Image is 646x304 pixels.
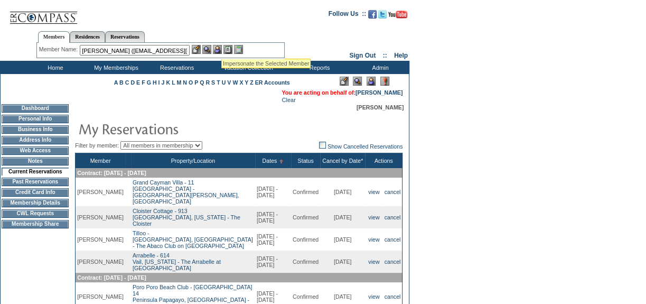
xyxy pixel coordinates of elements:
a: T [217,79,220,86]
a: Tilloo -[GEOGRAPHIC_DATA], [GEOGRAPHIC_DATA] - The Abaco Club on [GEOGRAPHIC_DATA] [133,230,253,249]
a: K [166,79,170,86]
td: Dashboard [2,104,69,113]
a: M [176,79,181,86]
a: Reservations [105,31,145,42]
span: Contract: [DATE] - [DATE] [77,274,146,281]
img: Ascending [277,159,284,163]
a: [PERSON_NAME] [355,89,402,96]
a: view [368,259,379,265]
td: Credit Card Info [2,188,69,197]
a: G [147,79,151,86]
img: Log Concern/Member Elevation [380,77,389,86]
a: Become our fan on Facebook [368,13,377,20]
a: cancel [385,259,401,265]
a: Clear [282,97,295,103]
a: Members [38,31,70,43]
a: Dates [262,158,277,164]
a: Cloister Cottage - 913[GEOGRAPHIC_DATA], [US_STATE] - The Cloister [133,208,240,227]
a: view [368,236,379,243]
span: You are acting on behalf of: [282,89,402,96]
a: Follow us on Twitter [378,13,387,20]
a: R [205,79,210,86]
td: Reservations [145,61,206,74]
img: Impersonate [213,45,222,54]
td: Admin [349,61,409,74]
a: A [114,79,118,86]
a: ER Accounts [255,79,290,86]
a: H [153,79,157,86]
img: View Mode [353,77,362,86]
img: b_edit.gif [192,45,201,54]
a: Q [200,79,204,86]
td: [DATE] [320,206,365,228]
td: Membership Details [2,199,69,207]
a: Member [90,158,111,164]
td: CWL Requests [2,209,69,218]
td: [DATE] [320,228,365,251]
img: View [202,45,211,54]
a: view [368,189,379,195]
img: Impersonate [367,77,376,86]
span: Filter by member: [75,142,119,149]
td: Current Reservations [2,168,69,176]
a: U [222,79,226,86]
a: Subscribe to our YouTube Channel [388,13,407,20]
a: Residences [70,31,105,42]
a: D [130,79,135,86]
a: V [227,79,231,86]
a: Sign Out [349,52,376,59]
a: Grand Cayman Villa - 11[GEOGRAPHIC_DATA] - [GEOGRAPHIC_DATA][PERSON_NAME], [GEOGRAPHIC_DATA] [133,179,239,205]
a: Z [250,79,254,86]
span: [PERSON_NAME] [357,104,404,110]
td: Confirmed [291,206,320,228]
th: Actions [365,153,402,169]
td: [DATE] - [DATE] [255,178,291,206]
td: [PERSON_NAME] [76,178,125,206]
a: Property/Location [171,158,216,164]
a: S [211,79,215,86]
td: Notes [2,157,69,165]
td: Confirmed [291,228,320,251]
a: J [161,79,164,86]
td: Vacation Collection [206,61,288,74]
a: I [158,79,160,86]
a: O [189,79,193,86]
td: My Memberships [85,61,145,74]
a: view [368,293,379,300]
a: cancel [385,293,401,300]
a: Help [394,52,408,59]
a: L [172,79,175,86]
a: F [142,79,145,86]
img: Become our fan on Facebook [368,10,377,19]
td: [DATE] - [DATE] [255,206,291,228]
a: Arrabelle - 614Vail, [US_STATE] - The Arrabelle at [GEOGRAPHIC_DATA] [133,252,221,271]
a: B [119,79,124,86]
img: pgTtlMyReservations.gif [78,118,289,139]
a: E [136,79,140,86]
a: view [368,214,379,220]
td: [PERSON_NAME] [76,228,125,251]
td: Confirmed [291,178,320,206]
img: Subscribe to our YouTube Channel [388,11,407,19]
span: :: [383,52,387,59]
a: C [125,79,129,86]
img: Compass Home [9,3,78,24]
td: Address Info [2,136,69,144]
a: Show Cancelled Reservations [319,143,402,150]
td: Personal Info [2,115,69,123]
a: Cancel by Date* [322,158,363,164]
td: [PERSON_NAME] [76,251,125,273]
td: Follow Us :: [329,9,366,22]
td: Confirmed [291,251,320,273]
td: [DATE] [320,251,365,273]
img: Follow us on Twitter [378,10,387,19]
img: chk_off.JPG [319,142,326,149]
td: Membership Share [2,220,69,228]
a: X [239,79,243,86]
td: Past Reservations [2,178,69,186]
td: [DATE] - [DATE] [255,228,291,251]
a: Y [245,79,248,86]
div: Impersonate the Selected Member [223,60,309,67]
span: Contract: [DATE] - [DATE] [77,170,146,176]
img: Reservations [223,45,232,54]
